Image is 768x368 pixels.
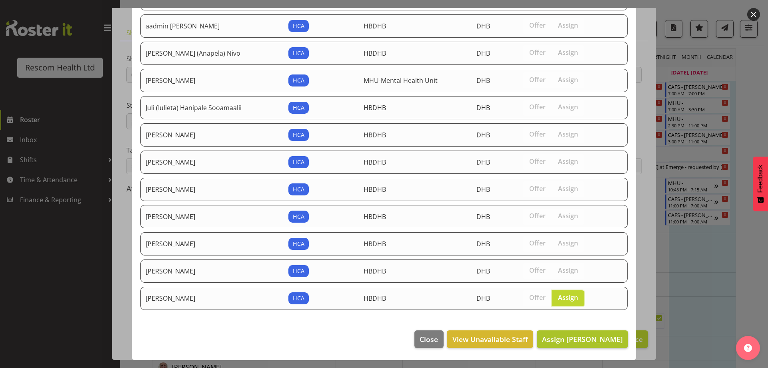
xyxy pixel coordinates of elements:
[744,344,752,352] img: help-xxl-2.png
[529,185,546,193] span: Offer
[476,239,490,248] span: DHB
[364,131,386,139] span: HBDHB
[529,157,546,165] span: Offer
[476,76,490,85] span: DHB
[476,185,490,194] span: DHB
[558,185,578,193] span: Assign
[293,76,304,85] span: HCA
[529,239,546,247] span: Offer
[558,21,578,29] span: Assign
[476,131,490,139] span: DHB
[558,76,578,84] span: Assign
[558,266,578,274] span: Assign
[364,158,386,167] span: HBDHB
[529,21,546,29] span: Offer
[753,157,768,211] button: Feedback - Show survey
[293,267,304,275] span: HCA
[529,212,546,220] span: Offer
[140,205,284,228] td: [PERSON_NAME]
[529,48,546,56] span: Offer
[140,151,284,174] td: [PERSON_NAME]
[364,185,386,194] span: HBDHB
[476,22,490,30] span: DHB
[558,212,578,220] span: Assign
[476,212,490,221] span: DHB
[364,212,386,221] span: HBDHB
[293,22,304,30] span: HCA
[537,330,628,348] button: Assign [PERSON_NAME]
[293,185,304,194] span: HCA
[558,130,578,138] span: Assign
[364,294,386,303] span: HBDHB
[293,294,304,303] span: HCA
[529,130,546,138] span: Offer
[140,259,284,283] td: [PERSON_NAME]
[140,96,284,119] td: Juli (Iulieta) Hanipale Sooamaalii
[529,76,546,84] span: Offer
[293,49,304,58] span: HCA
[558,157,578,165] span: Assign
[140,42,284,65] td: [PERSON_NAME] (Anapela) Nivo
[476,158,490,167] span: DHB
[364,239,386,248] span: HBDHB
[558,294,578,302] span: Assign
[293,212,304,221] span: HCA
[476,103,490,112] span: DHB
[364,49,386,58] span: HBDHB
[364,103,386,112] span: HBDHB
[476,267,490,275] span: DHB
[293,103,304,112] span: HCA
[364,76,438,85] span: MHU-Mental Health Unit
[542,334,623,344] span: Assign [PERSON_NAME]
[447,330,533,348] button: View Unavailable Staff
[140,14,284,38] td: aadmin [PERSON_NAME]
[364,267,386,275] span: HBDHB
[558,103,578,111] span: Assign
[293,158,304,167] span: HCA
[476,49,490,58] span: DHB
[452,334,528,344] span: View Unavailable Staff
[529,103,546,111] span: Offer
[293,131,304,139] span: HCA
[140,287,284,310] td: [PERSON_NAME]
[293,239,304,248] span: HCA
[140,123,284,147] td: [PERSON_NAME]
[558,48,578,56] span: Assign
[476,294,490,303] span: DHB
[420,334,438,344] span: Close
[529,294,546,302] span: Offer
[140,69,284,92] td: [PERSON_NAME]
[140,232,284,255] td: [PERSON_NAME]
[757,165,764,193] span: Feedback
[364,22,386,30] span: HBDHB
[414,330,443,348] button: Close
[529,266,546,274] span: Offer
[558,239,578,247] span: Assign
[140,178,284,201] td: [PERSON_NAME]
